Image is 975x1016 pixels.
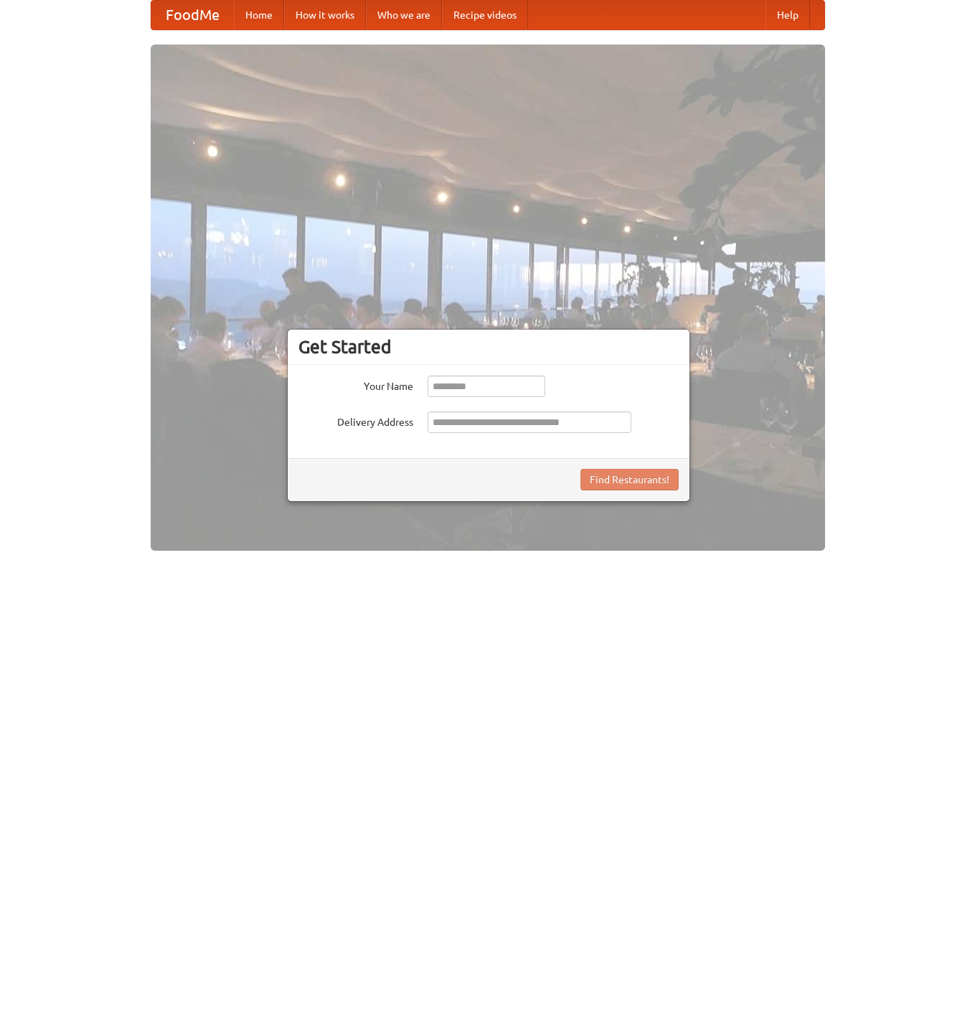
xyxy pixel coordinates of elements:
[151,1,234,29] a: FoodMe
[580,469,679,490] button: Find Restaurants!
[234,1,284,29] a: Home
[298,411,413,429] label: Delivery Address
[284,1,366,29] a: How it works
[298,336,679,358] h3: Get Started
[366,1,442,29] a: Who we are
[298,376,413,393] label: Your Name
[442,1,528,29] a: Recipe videos
[766,1,810,29] a: Help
